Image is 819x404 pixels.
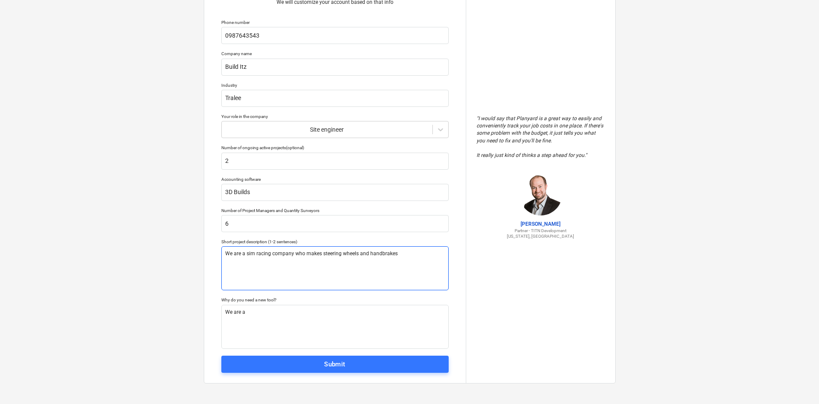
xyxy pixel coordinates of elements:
p: " I would say that Planyard is a great way to easily and conveniently track your job costs in one... [477,115,605,159]
div: Your role in the company [221,114,449,119]
div: Phone number [221,20,449,25]
textarea: We are a sim racing company who makes steering wheels and handbrakes [221,246,449,290]
div: Number of ongoing active projects (optional) [221,145,449,150]
div: Short project description (1-2 sentences) [221,239,449,245]
input: Industry [221,90,449,107]
input: Number of ongoing active projects [221,153,449,170]
div: Accounting software [221,177,449,182]
div: Why do you need a new tool? [221,297,449,303]
div: Number of Project Managers and Quantity Surveyors [221,208,449,213]
input: Company name [221,59,449,76]
p: Partner - TITN Development [477,228,605,233]
button: Submit [221,356,449,373]
div: Industry [221,83,449,88]
textarea: We are a [221,305,449,349]
img: Jordan Cohen [519,173,562,215]
input: Your phone number [221,27,449,44]
div: Submit [324,359,345,370]
input: Accounting software [221,184,449,201]
input: Number of Project Managers and Quantity Surveyors [221,215,449,232]
p: [PERSON_NAME] [477,221,605,228]
p: [US_STATE], [GEOGRAPHIC_DATA] [477,233,605,239]
div: Company name [221,51,449,56]
iframe: Chat Widget [776,363,819,404]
